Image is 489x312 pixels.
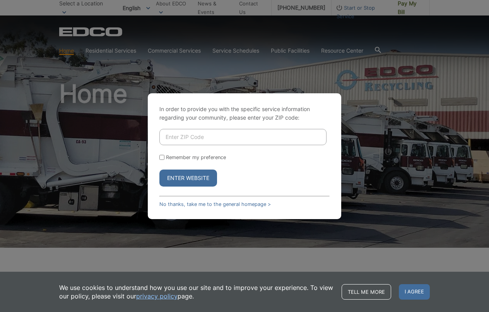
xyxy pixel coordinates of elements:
[136,292,178,300] a: privacy policy
[342,284,391,300] a: Tell me more
[159,201,271,207] a: No thanks, take me to the general homepage >
[159,105,330,122] p: In order to provide you with the specific service information regarding your community, please en...
[159,170,217,187] button: Enter Website
[166,154,226,160] label: Remember my preference
[159,129,327,145] input: Enter ZIP Code
[59,283,334,300] p: We use cookies to understand how you use our site and to improve your experience. To view our pol...
[399,284,430,300] span: I agree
